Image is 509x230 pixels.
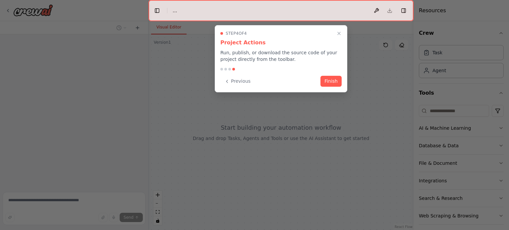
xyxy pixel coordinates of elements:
[335,29,343,37] button: Close walkthrough
[320,76,342,87] button: Finish
[226,31,247,36] span: Step 4 of 4
[220,76,254,87] button: Previous
[220,39,342,47] h3: Project Actions
[220,49,342,63] p: Run, publish, or download the source code of your project directly from the toolbar.
[152,6,162,15] button: Hide left sidebar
